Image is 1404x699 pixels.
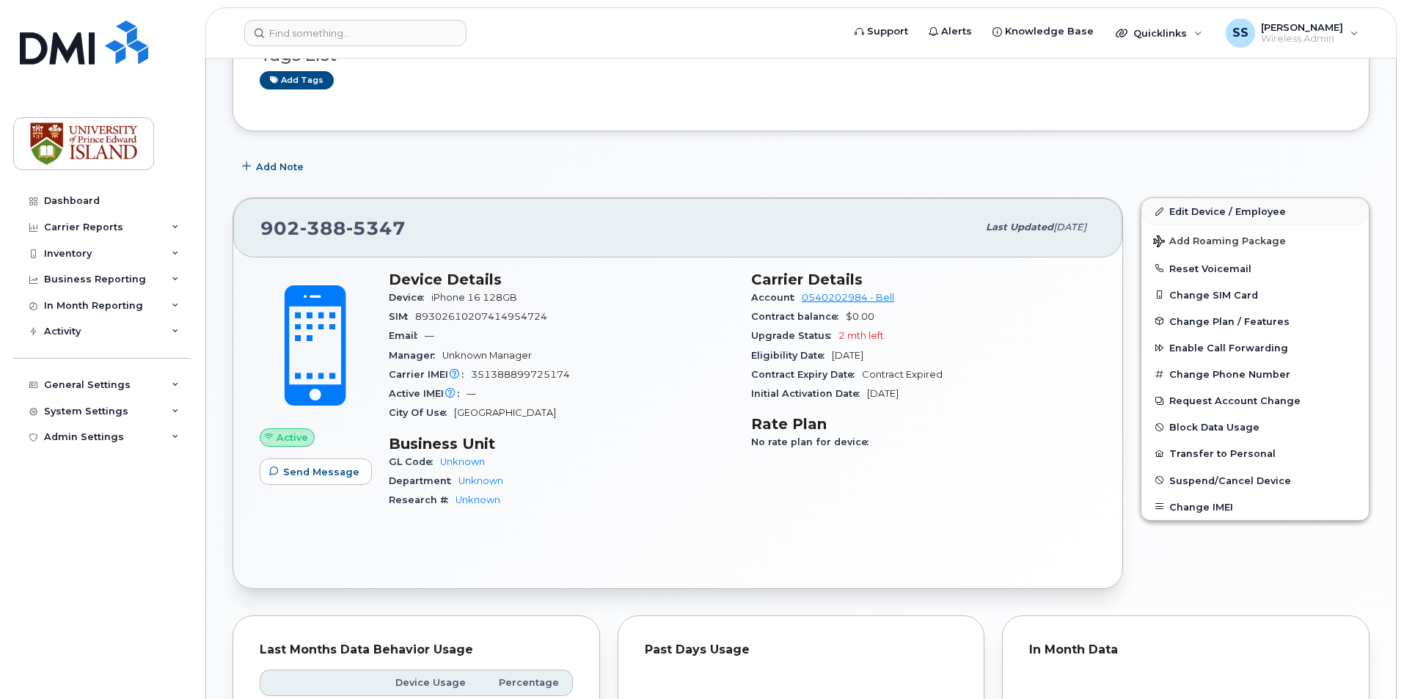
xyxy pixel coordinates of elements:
[751,415,1096,433] h3: Rate Plan
[479,670,573,696] th: Percentage
[440,456,485,467] a: Unknown
[867,388,899,399] span: [DATE]
[751,436,876,447] span: No rate plan for device
[260,71,334,89] a: Add tags
[751,388,867,399] span: Initial Activation Date
[389,475,458,486] span: Department
[1261,33,1343,45] span: Wireless Admin
[751,369,862,380] span: Contract Expiry Date
[260,643,573,657] div: Last Months Data Behavior Usage
[389,407,454,418] span: City Of Use
[389,330,425,341] span: Email
[260,458,372,485] button: Send Message
[982,17,1104,46] a: Knowledge Base
[846,311,874,322] span: $0.00
[844,17,918,46] a: Support
[283,465,359,479] span: Send Message
[454,407,556,418] span: [GEOGRAPHIC_DATA]
[1141,467,1369,494] button: Suspend/Cancel Device
[260,46,1342,65] h3: Tags List
[867,24,908,39] span: Support
[1261,21,1343,33] span: [PERSON_NAME]
[1141,414,1369,440] button: Block Data Usage
[1141,255,1369,282] button: Reset Voicemail
[751,350,832,361] span: Eligibility Date
[389,388,467,399] span: Active IMEI
[1105,18,1213,48] div: Quicklinks
[425,330,434,341] span: —
[1141,440,1369,466] button: Transfer to Personal
[260,217,406,239] span: 902
[277,431,308,444] span: Active
[389,271,734,288] h3: Device Details
[941,24,972,39] span: Alerts
[1133,27,1187,39] span: Quicklinks
[389,456,440,467] span: GL Code
[986,222,1053,233] span: Last updated
[1215,18,1369,48] div: Siya Siya
[1141,387,1369,414] button: Request Account Change
[346,217,406,239] span: 5347
[389,369,471,380] span: Carrier IMEI
[1141,308,1369,334] button: Change Plan / Features
[832,350,863,361] span: [DATE]
[456,494,500,505] a: Unknown
[389,494,456,505] span: Research #
[862,369,943,380] span: Contract Expired
[751,292,802,303] span: Account
[802,292,894,303] a: 0540202984 - Bell
[1141,334,1369,361] button: Enable Call Forwarding
[233,153,316,180] button: Add Note
[256,160,304,174] span: Add Note
[1141,198,1369,224] a: Edit Device / Employee
[1141,361,1369,387] button: Change Phone Number
[918,17,982,46] a: Alerts
[389,350,442,361] span: Manager
[431,292,517,303] span: iPhone 16 128GB
[389,292,431,303] span: Device
[1053,222,1086,233] span: [DATE]
[1232,24,1248,42] span: SS
[1153,235,1286,249] span: Add Roaming Package
[300,217,346,239] span: 388
[1169,475,1291,486] span: Suspend/Cancel Device
[415,311,547,322] span: 89302610207414954724
[1005,24,1094,39] span: Knowledge Base
[442,350,532,361] span: Unknown Manager
[458,475,503,486] a: Unknown
[751,271,1096,288] h3: Carrier Details
[645,643,958,657] div: Past Days Usage
[389,435,734,453] h3: Business Unit
[467,388,476,399] span: —
[389,311,415,322] span: SIM
[1169,343,1288,354] span: Enable Call Forwarding
[471,369,570,380] span: 351388899725174
[244,20,467,46] input: Find something...
[1141,225,1369,255] button: Add Roaming Package
[1029,643,1342,657] div: In Month Data
[838,330,884,341] span: 2 mth left
[751,330,838,341] span: Upgrade Status
[1141,282,1369,308] button: Change SIM Card
[751,311,846,322] span: Contract balance
[1141,494,1369,520] button: Change IMEI
[375,670,479,696] th: Device Usage
[1169,315,1290,326] span: Change Plan / Features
